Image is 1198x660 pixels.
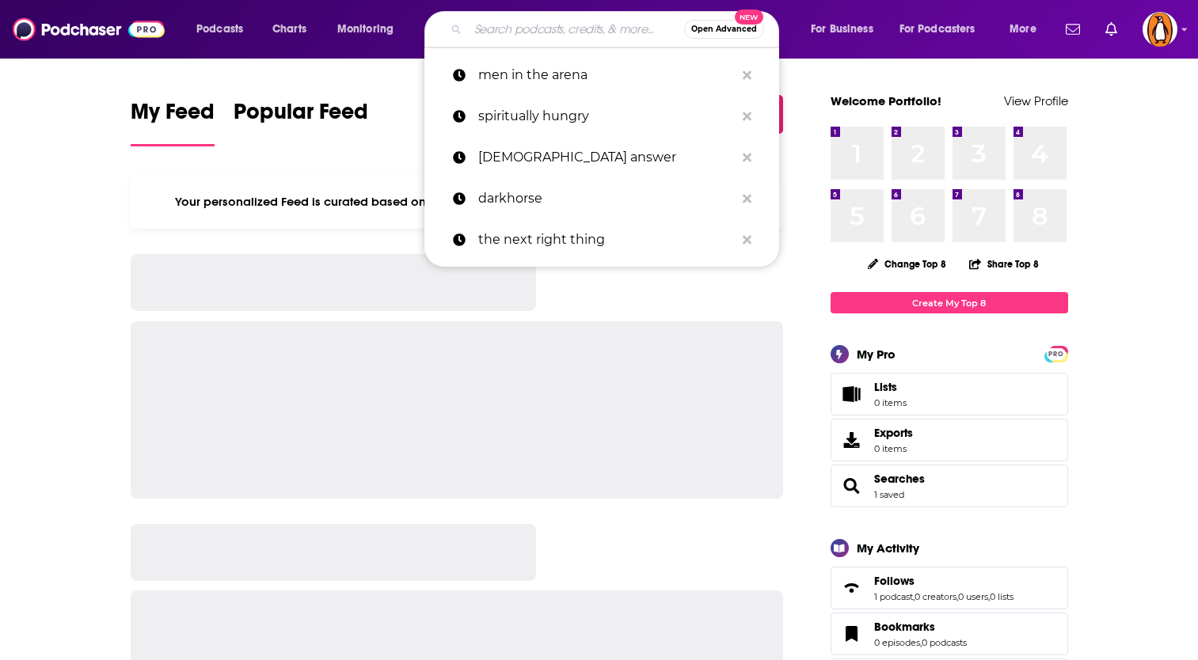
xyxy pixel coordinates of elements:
a: 0 lists [990,591,1014,602]
button: Share Top 8 [968,248,1040,279]
div: My Pro [857,347,896,362]
div: Your personalized Feed is curated based on the Podcasts, Creators, Users, and Lists that you Follow. [131,175,784,229]
a: Welcome Portfolio! [831,93,941,108]
a: 0 users [958,591,988,602]
a: PRO [1047,347,1066,359]
span: Bookmarks [831,613,1068,655]
a: View Profile [1004,93,1068,108]
a: spiritually hungry [424,96,779,137]
span: For Business [811,18,873,40]
span: Charts [272,18,306,40]
button: open menu [998,17,1056,42]
button: Change Top 8 [858,254,956,274]
input: Search podcasts, credits, & more... [468,17,684,42]
img: Podchaser - Follow, Share and Rate Podcasts [13,14,165,44]
span: Lists [874,380,897,394]
span: Lists [874,380,907,394]
p: bible answer [478,137,735,178]
a: Bookmarks [874,620,967,634]
span: Monitoring [337,18,394,40]
span: For Podcasters [899,18,976,40]
span: Bookmarks [874,620,935,634]
span: 0 items [874,397,907,408]
a: Show notifications dropdown [1059,16,1086,43]
a: 0 podcasts [922,637,967,648]
a: Searches [874,472,925,486]
a: 1 saved [874,489,904,500]
span: Open Advanced [691,25,757,33]
p: the next right thing [478,219,735,260]
button: Open AdvancedNew [684,20,764,39]
button: open menu [800,17,893,42]
a: Bookmarks [836,623,868,645]
a: Lists [831,373,1068,415]
a: Show notifications dropdown [1099,16,1124,43]
span: My Feed [131,98,215,135]
p: darkhorse [478,178,735,219]
a: darkhorse [424,178,779,219]
a: Follows [836,577,868,599]
a: [DEMOGRAPHIC_DATA] answer [424,137,779,178]
span: Searches [831,465,1068,507]
img: User Profile [1143,12,1177,47]
span: Lists [836,383,868,405]
a: My Feed [131,98,215,146]
span: , [913,591,915,602]
span: Logged in as penguin_portfolio [1143,12,1177,47]
span: 0 items [874,443,913,454]
span: Exports [836,429,868,451]
p: spiritually hungry [478,96,735,137]
span: Follows [874,574,915,588]
div: Search podcasts, credits, & more... [439,11,794,47]
span: Exports [874,426,913,440]
span: Follows [831,567,1068,609]
a: 0 creators [915,591,956,602]
a: 1 podcast [874,591,913,602]
span: PRO [1047,348,1066,360]
a: Charts [262,17,316,42]
span: Popular Feed [234,98,368,135]
a: Popular Feed [234,98,368,146]
a: men in the arena [424,55,779,96]
span: , [920,637,922,648]
a: Follows [874,574,1014,588]
button: Show profile menu [1143,12,1177,47]
button: open menu [889,17,998,42]
a: Create My Top 8 [831,292,1068,313]
div: My Activity [857,541,919,556]
button: open menu [185,17,264,42]
a: Searches [836,475,868,497]
span: Podcasts [196,18,243,40]
p: men in the arena [478,55,735,96]
span: , [988,591,990,602]
span: More [1010,18,1036,40]
a: Exports [831,419,1068,461]
a: the next right thing [424,219,779,260]
span: New [735,9,763,25]
span: , [956,591,958,602]
button: open menu [326,17,414,42]
a: 0 episodes [874,637,920,648]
